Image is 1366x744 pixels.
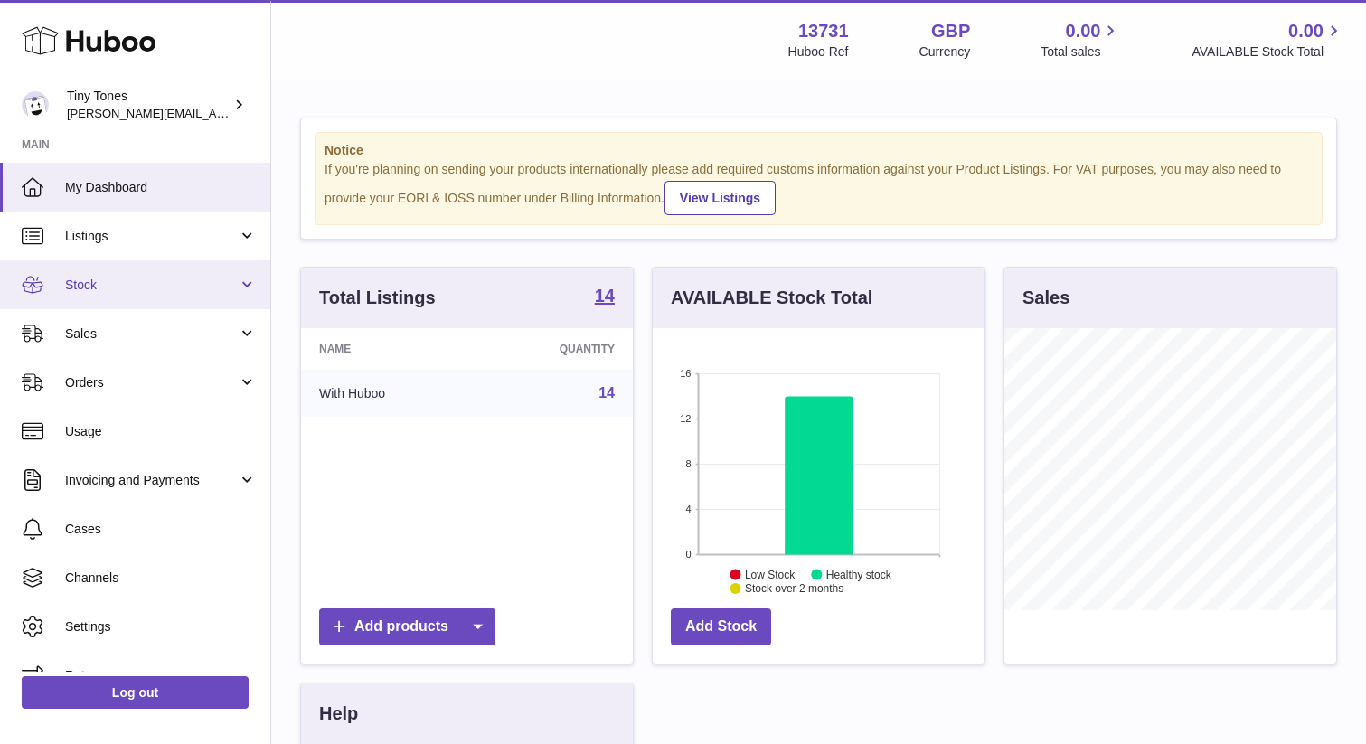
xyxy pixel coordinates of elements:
[325,161,1313,215] div: If you're planning on sending your products internationally please add required customs informati...
[595,287,615,308] a: 14
[319,286,436,310] h3: Total Listings
[67,106,363,120] span: [PERSON_NAME][EMAIL_ADDRESS][DOMAIN_NAME]
[65,618,257,636] span: Settings
[931,19,970,43] strong: GBP
[745,568,796,580] text: Low Stock
[1192,43,1344,61] span: AVAILABLE Stock Total
[476,328,633,370] th: Quantity
[67,88,230,122] div: Tiny Tones
[65,423,257,440] span: Usage
[301,328,476,370] th: Name
[685,458,691,469] text: 8
[685,549,691,560] text: 0
[65,374,238,391] span: Orders
[1041,43,1121,61] span: Total sales
[65,277,238,294] span: Stock
[595,287,615,305] strong: 14
[65,667,257,684] span: Returns
[788,43,849,61] div: Huboo Ref
[826,568,892,580] text: Healthy stock
[319,608,495,645] a: Add products
[680,413,691,424] text: 12
[65,570,257,587] span: Channels
[1041,19,1121,61] a: 0.00 Total sales
[65,521,257,538] span: Cases
[598,385,615,400] a: 14
[1022,286,1069,310] h3: Sales
[319,702,358,726] h3: Help
[22,676,249,709] a: Log out
[798,19,849,43] strong: 13731
[65,228,238,245] span: Listings
[919,43,971,61] div: Currency
[65,179,257,196] span: My Dashboard
[22,91,49,118] img: sasha@tinytones.uk
[1288,19,1324,43] span: 0.00
[301,370,476,417] td: With Huboo
[664,181,776,215] a: View Listings
[1066,19,1101,43] span: 0.00
[745,582,843,595] text: Stock over 2 months
[671,286,872,310] h3: AVAILABLE Stock Total
[65,472,238,489] span: Invoicing and Payments
[671,608,771,645] a: Add Stock
[65,325,238,343] span: Sales
[680,368,691,379] text: 16
[325,142,1313,159] strong: Notice
[685,504,691,514] text: 4
[1192,19,1344,61] a: 0.00 AVAILABLE Stock Total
